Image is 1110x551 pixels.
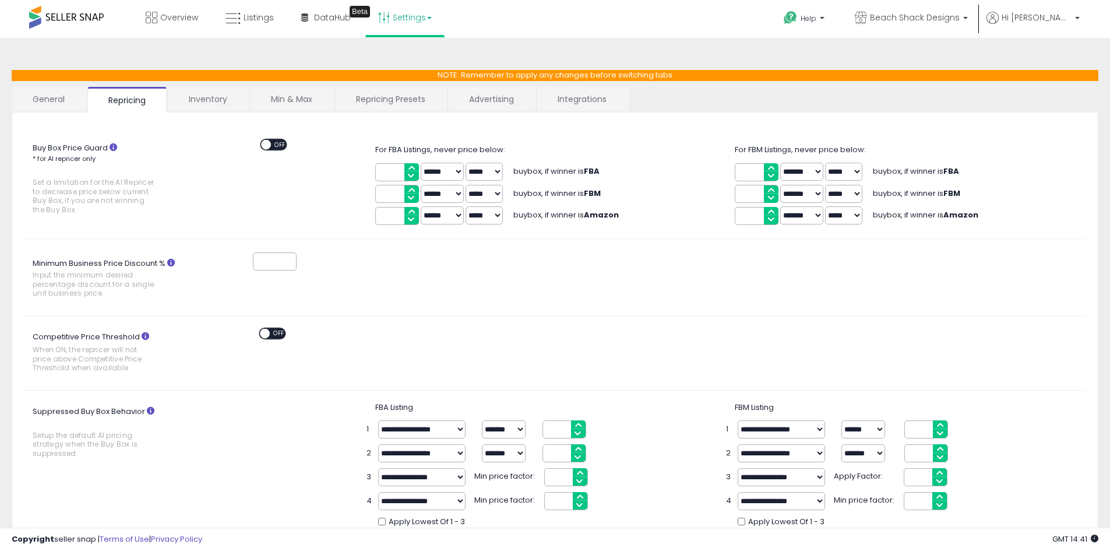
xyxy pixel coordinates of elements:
[943,188,960,199] b: FBM
[33,178,156,214] span: Set a limitation for the AI Repricer to decrease price below current Buy Box, if you are not winn...
[513,209,619,220] span: buybox, if winner is
[1002,12,1072,23] span: Hi [PERSON_NAME]
[513,188,601,199] span: buybox, if winner is
[735,144,866,155] span: For FBM Listings, never price below:
[12,534,54,545] strong: Copyright
[33,345,156,372] span: When ON, the repricer will not price above Competitive Price Threshold when available
[367,472,372,483] span: 3
[943,166,959,177] b: FBA
[335,87,446,111] a: Repricing Presets
[783,10,798,25] i: Get Help
[12,70,1098,81] p: NOTE: Remember to apply any changes before switching tabs
[513,166,600,177] span: buybox, if winner is
[873,209,978,220] span: buybox, if winner is
[726,424,732,435] span: 1
[24,402,186,464] label: Suppressed Buy Box Behavior
[943,209,978,220] b: Amazon
[33,271,156,297] span: Input the minimum desired percentage discount for a single unit business price.
[834,468,898,482] span: Apply Factor:
[735,402,774,413] span: FBM Listing
[33,431,156,458] span: Setup the default AI pricing strategy when the Buy Box is suppressed
[100,534,149,545] a: Terms of Use
[12,534,202,545] div: seller snap | |
[873,188,960,199] span: buybox, if winner is
[584,166,600,177] b: FBA
[726,496,732,507] span: 4
[168,87,248,111] a: Inventory
[367,448,372,459] span: 2
[834,492,898,506] span: Min price factor:
[350,6,370,17] div: Tooltip anchor
[271,139,290,149] span: OFF
[986,12,1080,38] a: Hi [PERSON_NAME]
[584,188,601,199] b: FBM
[726,472,732,483] span: 3
[270,328,288,338] span: OFF
[801,13,816,23] span: Help
[870,12,960,23] span: Beach Shack Designs
[160,12,198,23] span: Overview
[375,144,505,155] span: For FBA Listings, never price below:
[448,87,535,111] a: Advertising
[24,255,186,304] label: Minimum Business Price Discount %
[748,517,824,528] span: Apply Lowest Of 1 - 3
[774,2,836,38] a: Help
[375,402,413,413] span: FBA Listing
[873,166,959,177] span: buybox, if winner is
[584,209,619,220] b: Amazon
[1052,534,1098,545] span: 2025-09-11 14:41 GMT
[250,87,333,111] a: Min & Max
[24,328,186,378] label: Competitive Price Threshold
[24,139,186,220] label: Buy Box Price Guard
[314,12,351,23] span: DataHub
[367,424,372,435] span: 1
[151,534,202,545] a: Privacy Policy
[474,492,538,506] span: Min price factor:
[389,517,465,528] span: Apply Lowest Of 1 - 3
[726,448,732,459] span: 2
[244,12,274,23] span: Listings
[12,87,86,111] a: General
[474,468,538,482] span: Min price factor:
[367,496,372,507] span: 4
[87,87,167,113] a: Repricing
[537,87,628,111] a: Integrations
[33,154,96,163] small: * for AI repricer only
